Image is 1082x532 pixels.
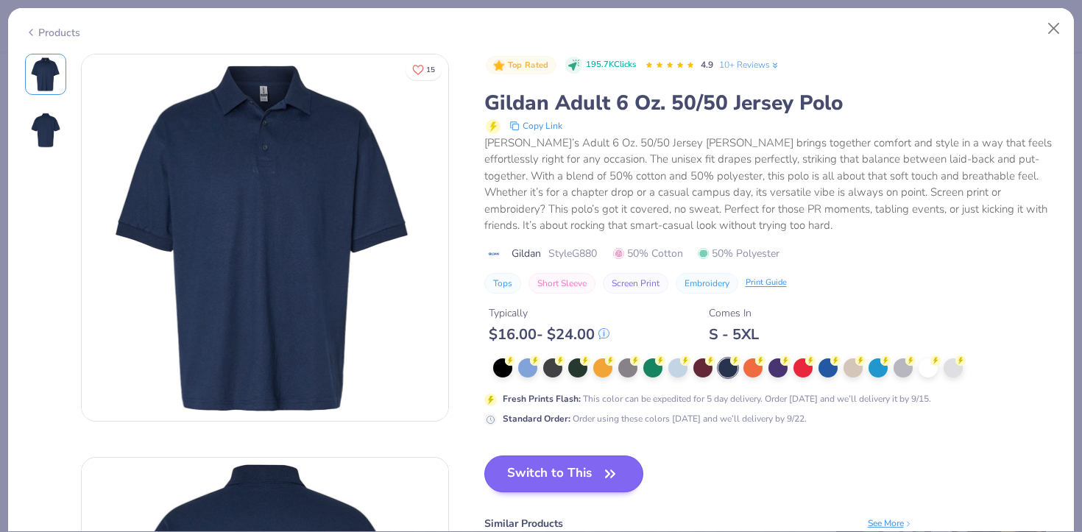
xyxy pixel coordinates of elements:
[82,54,448,421] img: Front
[426,66,435,74] span: 15
[503,413,570,425] strong: Standard Order :
[28,113,63,148] img: Back
[486,56,556,75] button: Badge Button
[406,59,442,80] button: Like
[701,59,713,71] span: 4.9
[613,246,683,261] span: 50% Cotton
[709,305,759,321] div: Comes In
[868,517,913,530] div: See More
[1040,15,1068,43] button: Close
[645,54,695,77] div: 4.9 Stars
[484,273,521,294] button: Tops
[489,325,609,344] div: $ 16.00 - $ 24.00
[484,455,644,492] button: Switch to This
[548,246,597,261] span: Style G880
[28,57,63,92] img: Front
[586,59,636,71] span: 195.7K Clicks
[505,117,567,135] button: copy to clipboard
[698,246,779,261] span: 50% Polyester
[503,392,931,405] div: This color can be expedited for 5 day delivery. Order [DATE] and we’ll delivery it by 9/15.
[493,60,505,71] img: Top Rated sort
[676,273,738,294] button: Embroidery
[719,58,780,71] a: 10+ Reviews
[603,273,668,294] button: Screen Print
[484,516,563,531] div: Similar Products
[508,61,549,69] span: Top Rated
[489,305,609,321] div: Typically
[484,135,1058,234] div: [PERSON_NAME]’s Adult 6 Oz. 50/50 Jersey [PERSON_NAME] brings together comfort and style in a way...
[528,273,595,294] button: Short Sleeve
[746,277,787,289] div: Print Guide
[709,325,759,344] div: S - 5XL
[484,89,1058,117] div: Gildan Adult 6 Oz. 50/50 Jersey Polo
[484,248,504,260] img: brand logo
[512,246,541,261] span: Gildan
[503,412,807,425] div: Order using these colors [DATE] and we’ll delivery by 9/22.
[503,393,581,405] strong: Fresh Prints Flash :
[25,25,80,40] div: Products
